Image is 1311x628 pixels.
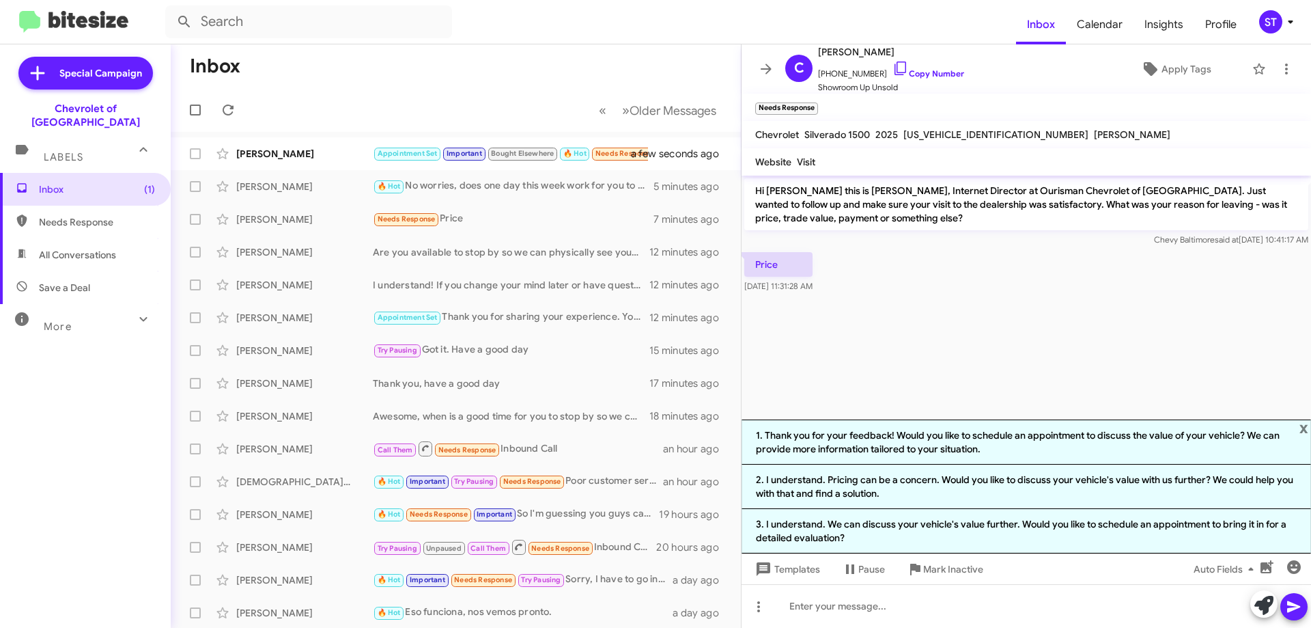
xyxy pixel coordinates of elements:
span: said at [1215,234,1239,245]
div: I understand! If you change your mind later or have questions, feel free to reach out. [373,278,649,292]
span: Needs Response [503,477,561,486]
div: 12 minutes ago [649,278,730,292]
div: 19 hours ago [659,508,730,521]
span: Appointment Set [378,149,438,158]
span: Call Them [470,544,506,553]
a: Profile [1194,5,1247,44]
div: a day ago [673,606,730,620]
div: [PERSON_NAME] [236,508,373,521]
div: Thank you for sharing your experience. Your feedback is important, and we strive to improve. If y... [373,310,649,325]
div: [PERSON_NAME] [236,344,373,357]
span: Older Messages [630,103,716,118]
div: Awesome, when is a good time for you to stop by so we can physically see your vehicle? [373,409,649,423]
span: 🔥 Hot [378,608,401,617]
a: Inbox [1016,5,1066,44]
span: 2025 [875,128,898,141]
span: Labels [44,151,83,163]
span: [PHONE_NUMBER] [818,60,964,81]
div: [PERSON_NAME] [236,377,373,390]
div: [PERSON_NAME] [236,147,373,161]
div: Eso funciona, nos vemos pronto. [373,605,673,620]
span: Needs Response [378,215,436,223]
p: Hi [PERSON_NAME] this is [PERSON_NAME], Internet Director at Ourisman Chevrolet of [GEOGRAPHIC_DA... [744,178,1308,230]
div: an hour ago [663,475,730,489]
span: Appointment Set [378,313,438,322]
div: Are you available to stop by so we can physically see your vehicle for an offer? [373,245,649,259]
span: Pause [858,557,885,582]
button: Next [614,96,724,124]
div: [PERSON_NAME] [236,245,373,259]
div: 15 minutes ago [649,344,730,357]
span: Try Pausing [378,346,417,355]
div: a few seconds ago [648,147,730,161]
div: 18 minutes ago [649,409,730,423]
span: 🔥 Hot [378,182,401,191]
span: 🔥 Hot [378,575,401,584]
span: Bought Elsewhere [491,149,554,158]
span: Needs Response [454,575,512,584]
div: [PERSON_NAME] [236,278,373,292]
span: Calendar [1066,5,1133,44]
div: ST [1259,10,1282,33]
a: Insights [1133,5,1194,44]
div: Delayed finance approval [373,146,648,161]
button: ST [1247,10,1296,33]
span: Call Them [378,446,413,454]
span: 🔥 Hot [378,510,401,519]
span: Unpaused [426,544,462,553]
button: Auto Fields [1183,557,1270,582]
button: Templates [742,557,831,582]
div: [PERSON_NAME] [236,442,373,456]
span: Silverado 1500 [804,128,870,141]
span: [DATE] 11:31:28 AM [744,281,813,291]
div: Price [373,211,653,227]
div: [PERSON_NAME] [236,409,373,423]
button: Previous [591,96,615,124]
div: [DEMOGRAPHIC_DATA][PERSON_NAME] [236,475,373,489]
span: Try Pausing [378,544,417,553]
span: Showroom Up Unsold [818,81,964,94]
div: [PERSON_NAME] [236,541,373,554]
div: 5 minutes ago [653,180,730,193]
div: [PERSON_NAME] [236,180,373,193]
div: Poor customer service and rude manager [373,474,663,489]
span: More [44,320,72,333]
div: Got it. Have a good day [373,342,649,358]
div: Inbound Call [373,440,663,457]
div: [PERSON_NAME] [236,573,373,587]
span: Important [477,510,512,519]
span: 🔥 Hot [563,149,587,158]
button: Pause [831,557,896,582]
a: Copy Number [892,68,964,79]
span: [PERSON_NAME] [1094,128,1170,141]
div: Inbound Call [373,538,656,556]
span: Special Campaign [59,66,142,80]
span: Important [447,149,482,158]
span: (1) [144,182,155,196]
span: Needs Response [595,149,653,158]
span: Needs Response [531,544,589,553]
button: Apply Tags [1105,57,1245,81]
input: Search [165,5,452,38]
span: » [622,102,630,119]
span: 🔥 Hot [378,477,401,486]
li: 2. I understand. Pricing can be a concern. Would you like to discuss your vehicle's value with us... [742,465,1311,509]
li: 1. Thank you for your feedback! Would you like to schedule an appointment to discuss the value of... [742,420,1311,465]
span: Auto Fields [1194,557,1259,582]
div: 7 minutes ago [653,213,730,226]
div: Thank you, have a good day [373,377,649,390]
div: 12 minutes ago [649,245,730,259]
span: Save a Deal [39,281,90,295]
div: [PERSON_NAME] [236,213,373,226]
div: an hour ago [663,442,730,456]
span: [US_VEHICLE_IDENTIFICATION_NUMBER] [903,128,1088,141]
span: Website [755,156,791,168]
div: 17 minutes ago [649,377,730,390]
span: Needs Response [438,446,496,454]
span: Try Pausing [454,477,494,486]
nav: Page navigation example [591,96,724,124]
span: Chevrolet [755,128,799,141]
